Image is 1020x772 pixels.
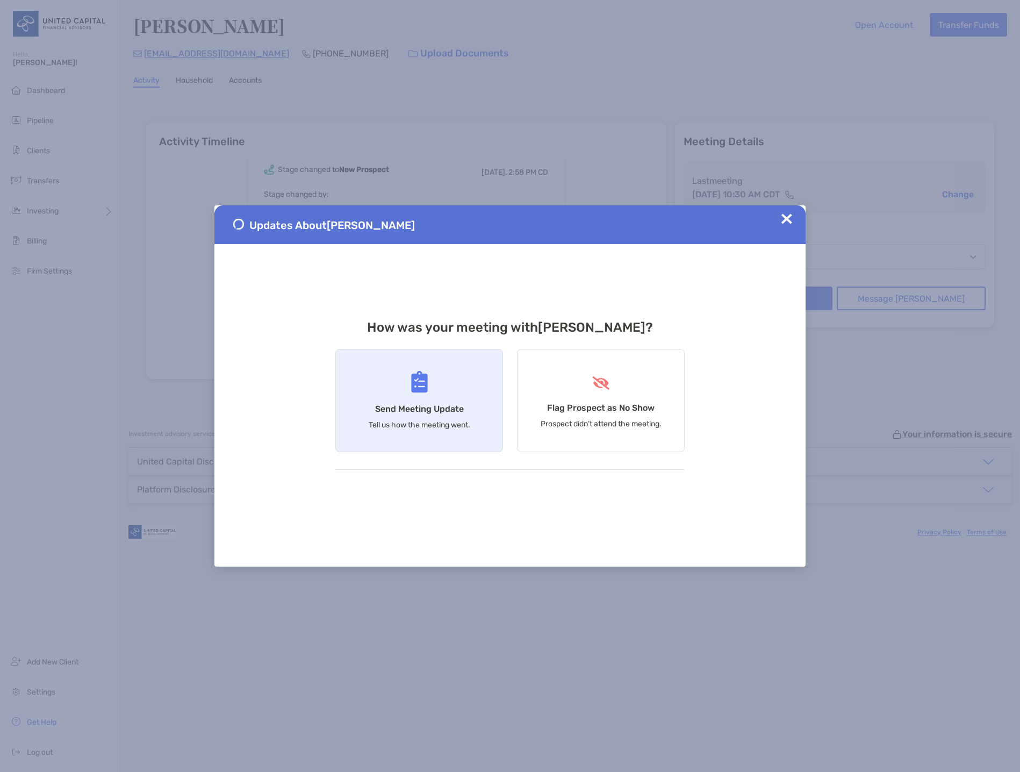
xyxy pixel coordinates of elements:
h4: Send Meeting Update [375,404,464,414]
span: Updates About [PERSON_NAME] [249,219,415,232]
p: Prospect didn’t attend the meeting. [541,419,662,428]
p: Tell us how the meeting went. [369,420,470,430]
img: Send Meeting Update [411,371,428,393]
img: Send Meeting Update 1 [233,219,244,230]
h3: How was your meeting with [PERSON_NAME] ? [335,320,685,335]
img: Flag Prospect as No Show [591,376,611,390]
img: Close Updates Zoe [781,213,792,224]
h4: Flag Prospect as No Show [547,403,655,413]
